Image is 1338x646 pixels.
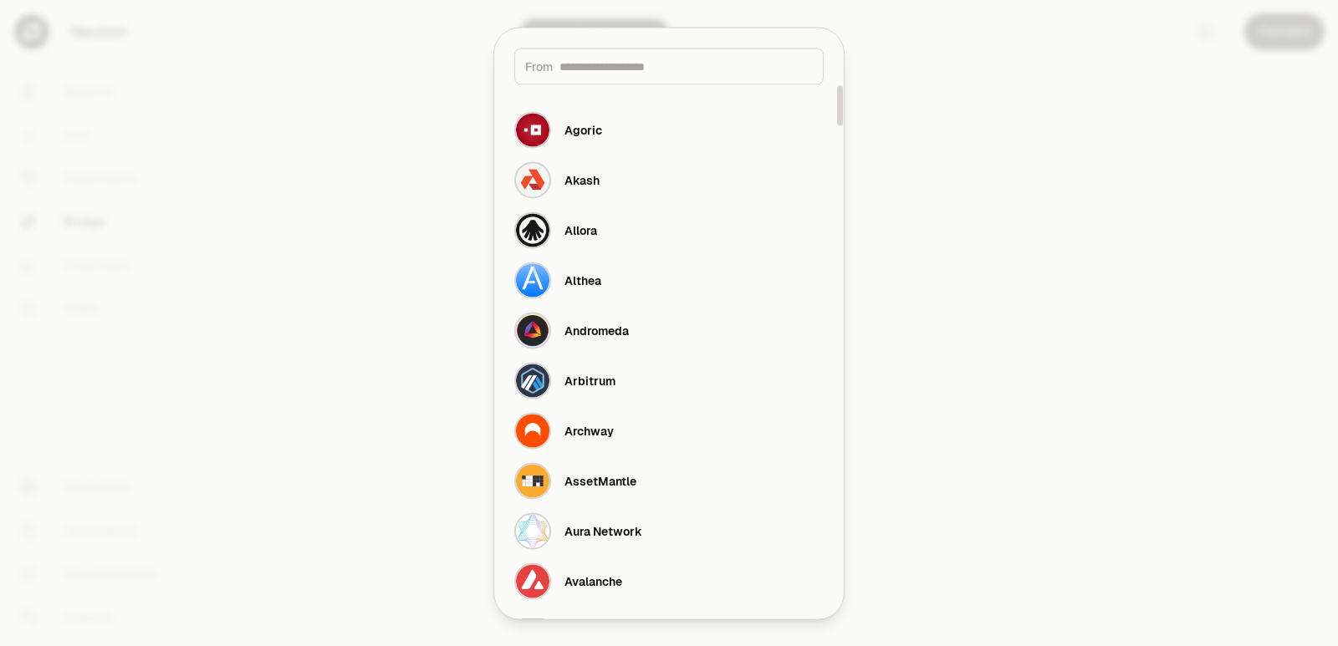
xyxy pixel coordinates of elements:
[504,405,834,455] button: Archway LogoArchway
[564,572,622,589] div: Avalanche
[516,313,549,347] img: Andromeda Logo
[564,372,615,389] div: Arbitrum
[564,121,602,138] div: Agoric
[504,556,834,606] button: Avalanche LogoAvalanche
[516,564,549,598] img: Avalanche Logo
[504,104,834,155] button: Agoric LogoAgoric
[516,163,549,196] img: Akash Logo
[516,414,549,447] img: Archway Logo
[504,355,834,405] button: Arbitrum LogoArbitrum
[564,422,614,439] div: Archway
[516,514,549,547] img: Aura Network Logo
[516,464,549,497] img: AssetMantle Logo
[504,205,834,255] button: Allora LogoAllora
[504,455,834,506] button: AssetMantle LogoAssetMantle
[516,213,549,247] img: Allora Logo
[564,322,629,338] div: Andromeda
[564,472,636,489] div: AssetMantle
[564,221,597,238] div: Allora
[504,506,834,556] button: Aura Network LogoAura Network
[516,113,549,146] img: Agoric Logo
[564,272,601,288] div: Althea
[525,58,553,74] span: From
[504,255,834,305] button: Althea LogoAlthea
[516,263,549,297] img: Althea Logo
[504,155,834,205] button: Akash LogoAkash
[504,305,834,355] button: Andromeda LogoAndromeda
[516,364,549,397] img: Arbitrum Logo
[564,522,642,539] div: Aura Network
[564,171,600,188] div: Akash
